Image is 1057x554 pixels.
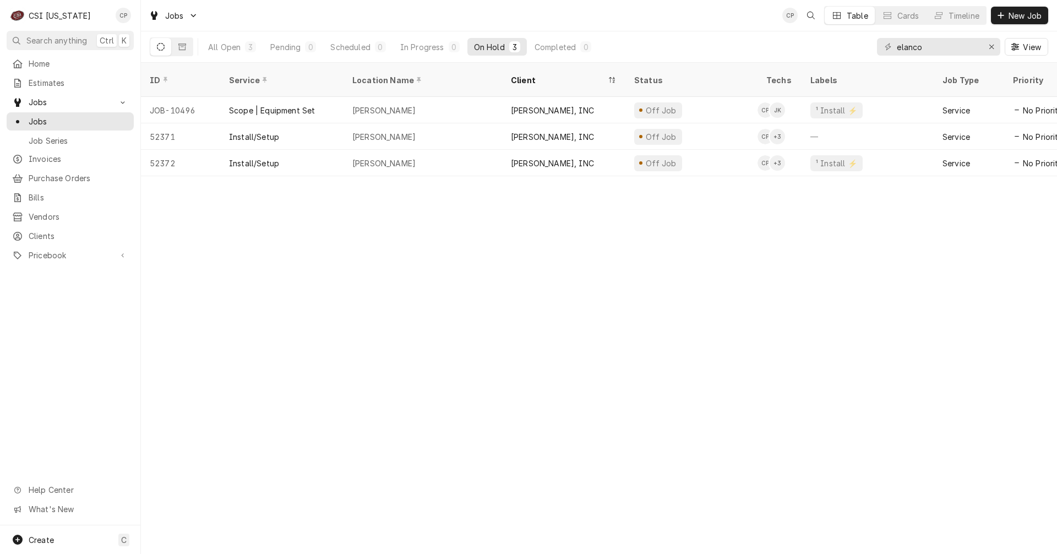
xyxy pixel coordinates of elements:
span: Jobs [29,96,112,108]
div: ID [150,74,209,86]
span: What's New [29,503,127,515]
div: 3 [511,41,518,53]
div: ¹ Install ⚡️ [815,105,858,116]
div: Scheduled [330,41,370,53]
button: Erase input [983,38,1000,56]
div: Service [942,105,970,116]
div: Pending [270,41,301,53]
div: CP [758,129,773,144]
span: Estimates [29,77,128,89]
div: 0 [377,41,384,53]
div: Craig Pierce's Avatar [758,102,773,118]
div: Client [511,74,606,86]
div: All Open [208,41,241,53]
div: Service [229,74,333,86]
div: 0 [307,41,314,53]
div: Off Job [644,131,678,143]
div: Cards [897,10,919,21]
div: [PERSON_NAME], INC [511,131,594,143]
span: Job Series [29,135,128,146]
span: Purchase Orders [29,172,128,184]
div: Off Job [644,157,678,169]
div: CP [758,155,773,171]
span: Vendors [29,211,128,222]
button: View [1005,38,1048,56]
span: View [1021,41,1043,53]
span: New Job [1006,10,1044,21]
div: Labels [810,74,925,86]
div: [PERSON_NAME] [352,157,416,169]
div: JK [770,102,785,118]
a: Go to Help Center [7,481,134,499]
div: 0 [451,41,457,53]
div: Craig Pierce's Avatar [758,155,773,171]
a: Invoices [7,150,134,168]
div: Install/Setup [229,131,279,143]
div: Completed [535,41,576,53]
span: Ctrl [100,35,114,46]
div: Off Job [644,105,678,116]
div: 0 [582,41,589,53]
a: Clients [7,227,134,245]
span: K [122,35,127,46]
div: Craig Pierce's Avatar [116,8,131,23]
a: Vendors [7,208,134,226]
div: JOB-10496 [141,97,220,123]
div: Table [847,10,868,21]
span: Clients [29,230,128,242]
div: ¹ Install ⚡️ [815,157,858,169]
a: Go to Jobs [7,93,134,111]
div: Service [942,131,970,143]
span: Pricebook [29,249,112,261]
div: Status [634,74,747,86]
div: 52372 [141,150,220,176]
div: Craig Pierce's Avatar [782,8,798,23]
span: Home [29,58,128,69]
a: Jobs [7,112,134,131]
a: Go to What's New [7,500,134,518]
div: CP [758,102,773,118]
div: Install/Setup [229,157,279,169]
div: Timeline [949,10,979,21]
div: [PERSON_NAME] [352,105,416,116]
div: On Hold [474,41,505,53]
span: Search anything [26,35,87,46]
div: In Progress [400,41,444,53]
input: Keyword search [897,38,979,56]
div: [PERSON_NAME] [352,131,416,143]
span: C [121,534,127,546]
div: Jeff Kuehl's Avatar [770,102,785,118]
div: 52371 [141,123,220,150]
a: Go to Jobs [144,7,203,25]
span: Jobs [165,10,184,21]
a: Estimates [7,74,134,92]
div: — [802,123,934,150]
button: New Job [991,7,1048,24]
div: C [10,8,25,23]
div: + 3 [770,155,785,171]
div: CSI [US_STATE] [29,10,91,21]
button: Search anythingCtrlK [7,31,134,50]
a: Home [7,55,134,73]
span: Jobs [29,116,128,127]
div: [PERSON_NAME], INC [511,105,594,116]
div: Service [942,157,970,169]
span: Help Center [29,484,127,496]
a: Purchase Orders [7,169,134,187]
div: CP [782,8,798,23]
span: Bills [29,192,128,203]
div: Job Type [942,74,995,86]
a: Bills [7,188,134,207]
div: CSI Kentucky's Avatar [10,8,25,23]
div: Scope | Equipment Set [229,105,315,116]
div: Techs [766,74,793,86]
div: Location Name [352,74,491,86]
div: CP [116,8,131,23]
a: Job Series [7,132,134,150]
span: Create [29,535,54,545]
span: Invoices [29,153,128,165]
div: 3 [247,41,254,53]
a: Go to Pricebook [7,246,134,264]
div: + 3 [770,129,785,144]
button: Open search [802,7,820,24]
